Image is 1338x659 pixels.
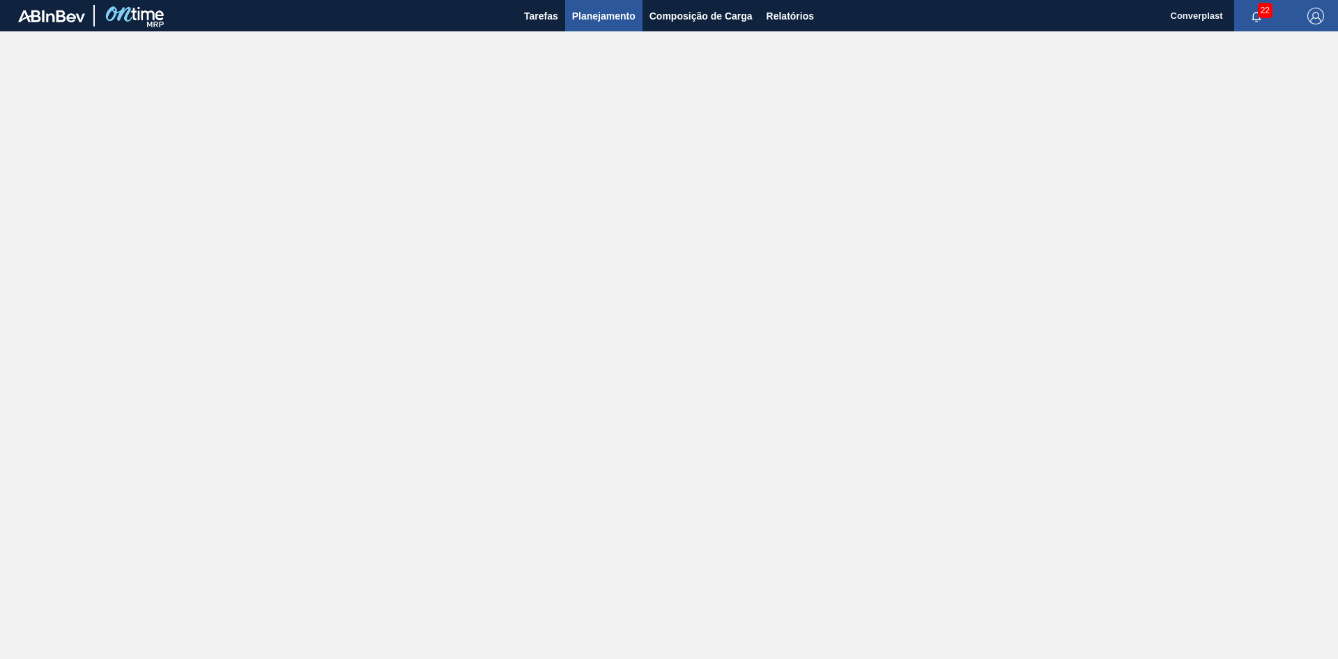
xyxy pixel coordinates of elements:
[649,8,753,24] span: Composição de Carga
[572,8,636,24] span: Planejamento
[18,10,85,22] img: TNhmsLtSVTkK8tSr43FrP2fwEKptu5GPRR3wAAAABJRU5ErkJggg==
[1258,3,1272,18] span: 22
[524,8,558,24] span: Tarefas
[767,8,814,24] span: Relatórios
[1234,6,1279,26] button: Notificações
[1307,8,1324,24] img: Logout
